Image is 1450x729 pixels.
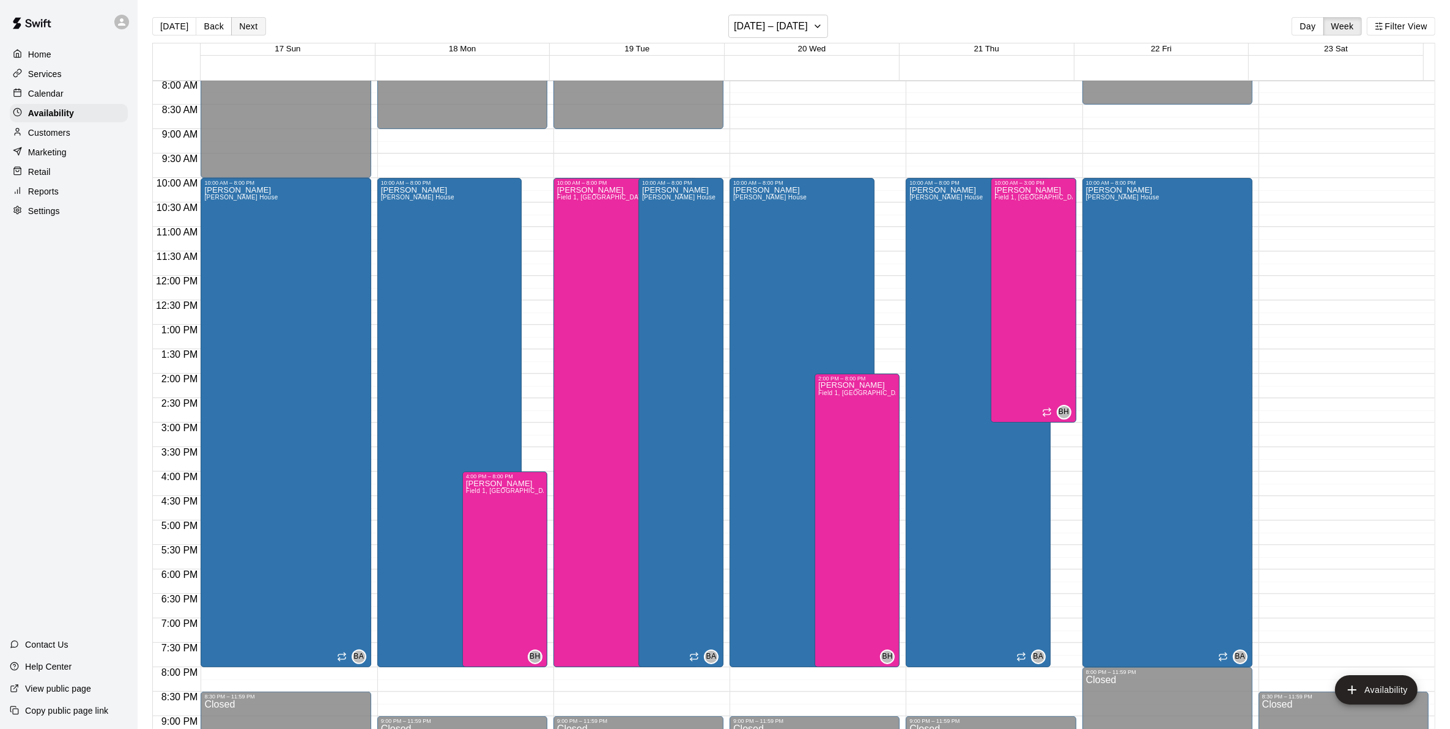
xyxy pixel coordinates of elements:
div: Bailey Hodges [528,649,542,664]
a: Calendar [10,84,128,103]
div: Bailey Hodges [880,649,895,664]
div: 9:00 PM – 11:59 PM [909,718,1072,724]
a: Customers [10,124,128,142]
span: Recurring availability [1218,652,1228,662]
span: 1:00 PM [158,325,201,335]
button: [DATE] – [DATE] [728,15,828,38]
div: 10:00 AM – 8:00 PM [381,180,518,186]
span: [PERSON_NAME] House [204,194,278,201]
div: 10:00 AM – 8:00 PM: Available [638,178,723,667]
div: 8:30 PM – 11:59 PM [1262,694,1425,700]
span: 9:30 AM [159,154,201,164]
span: 10:30 AM [154,202,201,213]
span: 6:30 PM [158,594,201,604]
button: Next [231,17,265,35]
button: 20 Wed [798,44,826,53]
span: 7:00 PM [158,618,201,629]
div: 10:00 AM – 8:00 PM: Available [1082,178,1252,667]
div: 10:00 AM – 8:00 PM: Available [906,178,1050,667]
span: Recurring availability [1042,407,1052,417]
span: 18 Mon [449,44,476,53]
span: 1:30 PM [158,349,201,360]
p: Availability [28,107,74,119]
span: 7:30 PM [158,643,201,653]
span: 3:30 PM [158,447,201,457]
span: 21 Thu [974,44,999,53]
div: 10:00 AM – 8:00 PM: Available [201,178,371,667]
span: [PERSON_NAME] House [642,194,716,201]
span: [PERSON_NAME] House [733,194,807,201]
button: 23 Sat [1324,44,1348,53]
span: BA [1235,651,1245,663]
div: 10:00 AM – 8:00 PM [909,180,1046,186]
div: 10:00 AM – 8:00 PM: Available [377,178,522,667]
span: 8:00 PM [158,667,201,678]
div: 10:00 AM – 8:00 PM: Available [553,178,698,667]
p: Services [28,68,62,80]
button: [DATE] [152,17,196,35]
div: 9:00 PM – 11:59 PM [381,718,544,724]
button: Week [1323,17,1362,35]
span: [PERSON_NAME] House [1086,194,1160,201]
span: 3:00 PM [158,423,201,433]
button: 17 Sun [275,44,300,53]
div: 2:00 PM – 8:00 PM [818,376,896,382]
div: 9:00 PM – 11:59 PM [733,718,896,724]
div: 10:00 AM – 8:00 PM [642,180,720,186]
p: Copy public page link [25,705,108,717]
div: 8:00 PM – 11:59 PM [1086,669,1249,675]
a: Marketing [10,143,128,161]
div: Services [10,65,128,83]
div: 10:00 AM – 8:00 PM [1086,180,1249,186]
p: View public page [25,683,91,695]
p: Calendar [28,87,64,100]
div: 4:00 PM – 8:00 PM [466,473,544,479]
div: 2:00 PM – 8:00 PM: Available [815,374,900,667]
span: Recurring availability [337,652,347,662]
span: 11:30 AM [154,251,201,262]
div: 10:00 AM – 8:00 PM [204,180,367,186]
div: 4:00 PM – 8:00 PM: Available [462,472,547,667]
div: Bailey Hodges [1057,405,1071,420]
span: Recurring availability [689,652,699,662]
span: 19 Tue [624,44,649,53]
span: Field 1, [GEOGRAPHIC_DATA][PERSON_NAME], Phone Call, Office, Cage 2, Cage 3, Cage 1, Cage 4 [994,194,1293,201]
div: Bryan Anderson [704,649,719,664]
span: 4:30 PM [158,496,201,506]
div: 10:00 AM – 8:00 PM [557,180,694,186]
span: BH [1059,406,1069,418]
div: Home [10,45,128,64]
p: Marketing [28,146,67,158]
a: Reports [10,182,128,201]
div: Bryan Anderson [1233,649,1248,664]
p: Customers [28,127,70,139]
span: BH [530,651,540,663]
span: 8:30 AM [159,105,201,115]
span: 12:00 PM [153,276,201,286]
span: 9:00 AM [159,129,201,139]
span: BA [353,651,364,663]
a: Settings [10,202,128,220]
a: Retail [10,163,128,181]
span: 12:30 PM [153,300,201,311]
span: Field 1, [GEOGRAPHIC_DATA][PERSON_NAME], Phone Call, Office, Cage 2, Cage 3, Cage 1, Cage 4 [466,487,765,494]
span: 9:00 PM [158,716,201,727]
button: Day [1292,17,1323,35]
span: [PERSON_NAME] House [381,194,454,201]
span: 8:30 PM [158,692,201,702]
div: 10:00 AM – 3:00 PM: Available [991,178,1076,423]
a: Availability [10,104,128,122]
div: 8:30 PM – 11:59 PM [204,694,367,700]
span: 2:00 PM [158,374,201,384]
p: Contact Us [25,638,68,651]
div: 10:00 AM – 8:00 PM [733,180,870,186]
p: Retail [28,166,51,178]
span: 5:30 PM [158,545,201,555]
